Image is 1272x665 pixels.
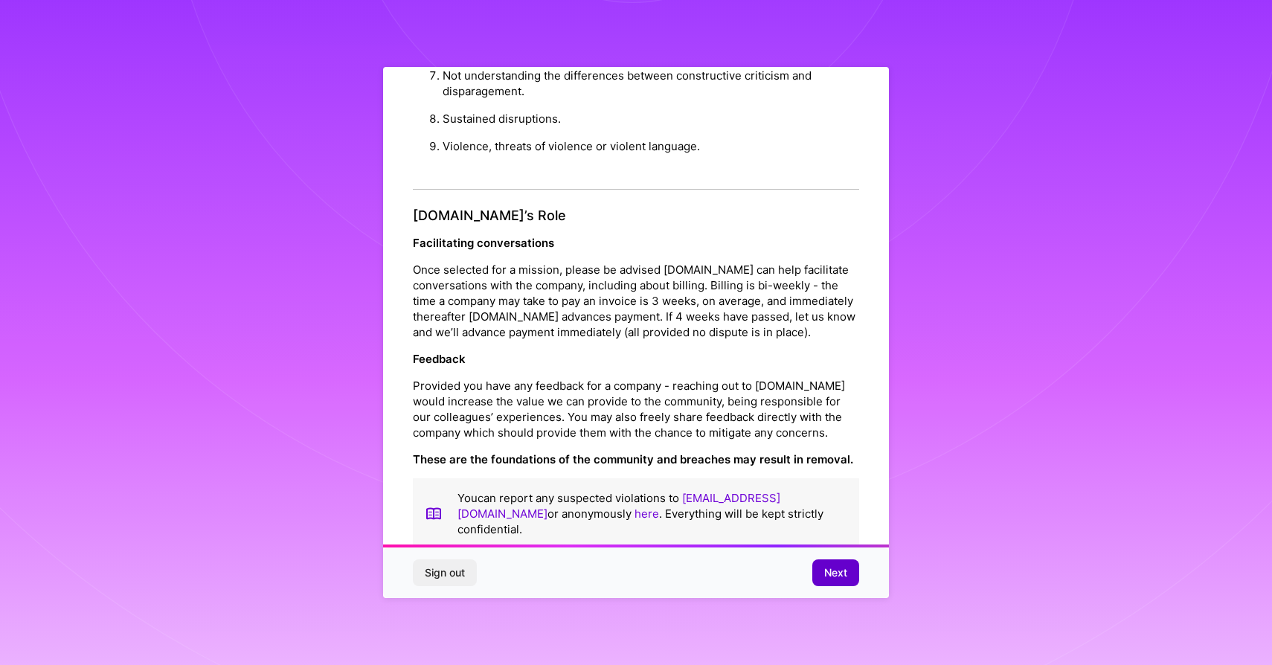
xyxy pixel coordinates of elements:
button: Next [812,559,859,586]
button: Sign out [413,559,477,586]
strong: Facilitating conversations [413,236,554,250]
li: Not understanding the differences between constructive criticism and disparagement. [443,62,859,105]
a: [EMAIL_ADDRESS][DOMAIN_NAME] [457,491,780,521]
a: here [635,507,659,521]
li: Sustained disruptions. [443,105,859,132]
strong: Feedback [413,352,466,366]
span: Sign out [425,565,465,580]
img: book icon [425,490,443,537]
li: Violence, threats of violence or violent language. [443,132,859,160]
p: Once selected for a mission, please be advised [DOMAIN_NAME] can help facilitate conversations wi... [413,262,859,340]
p: Provided you have any feedback for a company - reaching out to [DOMAIN_NAME] would increase the v... [413,378,859,440]
strong: These are the foundations of the community and breaches may result in removal. [413,452,853,466]
span: Next [824,565,847,580]
p: You can report any suspected violations to or anonymously . Everything will be kept strictly conf... [457,490,847,537]
h4: [DOMAIN_NAME]’s Role [413,208,859,224]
